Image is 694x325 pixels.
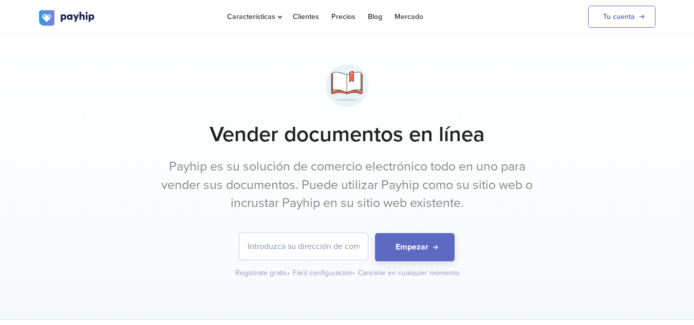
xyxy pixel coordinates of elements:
a: Tu cuenta [588,6,655,28]
input: Introduzca su dirección de correo electrónico [239,233,368,260]
button: Empezar [375,233,455,261]
span: Características [227,12,280,21]
div: Fácil configuración [293,268,356,278]
div: Regístrate gratis [235,268,291,278]
h1: Vender documentos en línea [39,122,655,147]
p: Payhip es su solución de comercio electrónico todo en uno para vender sus documentos. Puede utili... [155,158,540,213]
span: • [352,269,355,277]
div: Cancelar en cualquier momento [358,268,459,278]
span: • [287,269,290,277]
img: bookmark-6w6ifwtzjfv4eucylhl5b3.png [321,60,373,111]
img: logo.svg [39,10,96,26]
